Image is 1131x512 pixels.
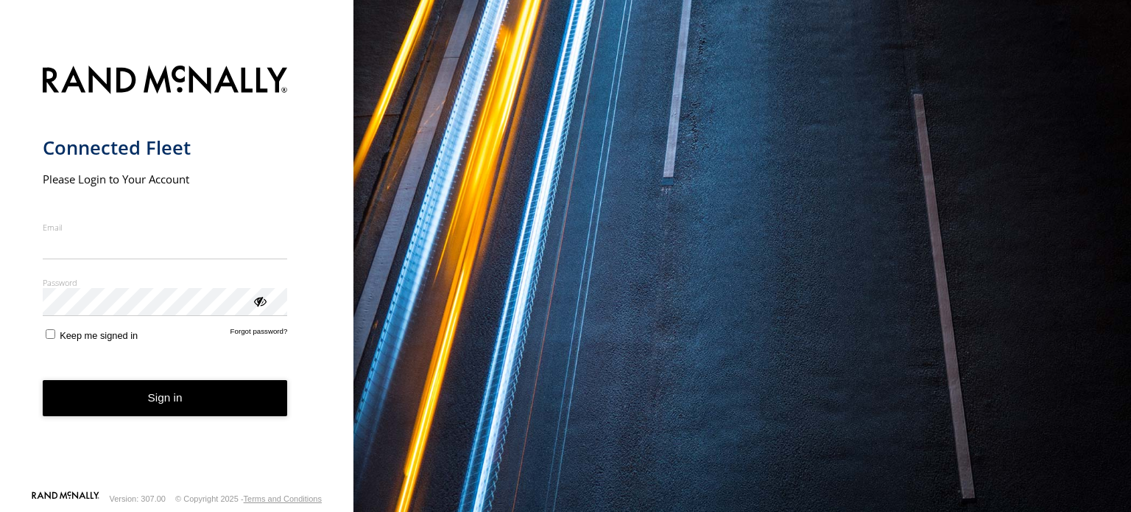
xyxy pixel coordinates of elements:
img: Rand McNally [43,63,288,100]
label: Email [43,222,288,233]
form: main [43,57,311,490]
a: Visit our Website [32,491,99,506]
div: ViewPassword [252,293,267,308]
div: © Copyright 2025 - [175,494,322,503]
span: Keep me signed in [60,330,138,341]
h2: Please Login to Your Account [43,172,288,186]
button: Sign in [43,380,288,416]
input: Keep me signed in [46,329,55,339]
h1: Connected Fleet [43,136,288,160]
a: Terms and Conditions [244,494,322,503]
label: Password [43,277,288,288]
div: Version: 307.00 [110,494,166,503]
a: Forgot password? [230,327,288,341]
